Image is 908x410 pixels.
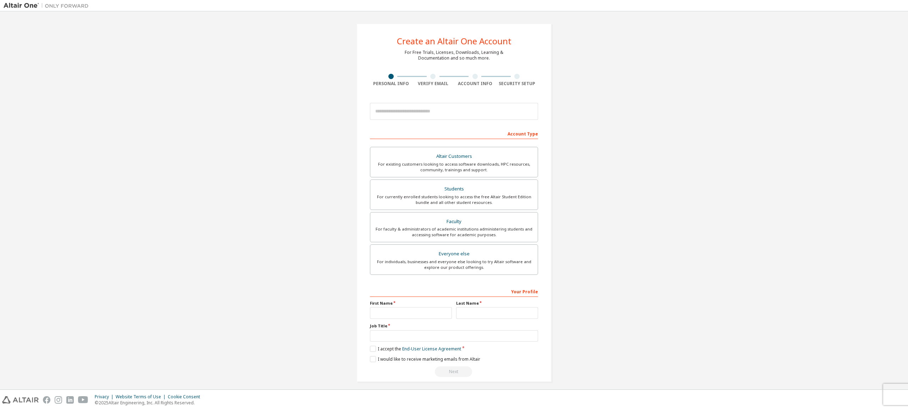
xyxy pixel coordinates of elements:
[375,184,533,194] div: Students
[370,286,538,297] div: Your Profile
[370,366,538,377] div: Read and acccept EULA to continue
[370,356,480,362] label: I would like to receive marketing emails from Altair
[370,346,461,352] label: I accept the
[375,151,533,161] div: Altair Customers
[375,194,533,205] div: For currently enrolled students looking to access the free Altair Student Edition bundle and all ...
[2,396,39,404] img: altair_logo.svg
[95,400,204,406] p: © 2025 Altair Engineering, Inc. All Rights Reserved.
[55,396,62,404] img: instagram.svg
[412,81,454,87] div: Verify Email
[375,217,533,227] div: Faculty
[454,81,496,87] div: Account Info
[95,394,116,400] div: Privacy
[405,50,503,61] div: For Free Trials, Licenses, Downloads, Learning & Documentation and so much more.
[375,226,533,238] div: For faculty & administrators of academic institutions administering students and accessing softwa...
[66,396,74,404] img: linkedin.svg
[375,161,533,173] div: For existing customers looking to access software downloads, HPC resources, community, trainings ...
[78,396,88,404] img: youtube.svg
[456,300,538,306] label: Last Name
[370,128,538,139] div: Account Type
[496,81,538,87] div: Security Setup
[375,249,533,259] div: Everyone else
[375,259,533,270] div: For individuals, businesses and everyone else looking to try Altair software and explore our prod...
[402,346,461,352] a: End-User License Agreement
[370,323,538,329] label: Job Title
[116,394,168,400] div: Website Terms of Use
[43,396,50,404] img: facebook.svg
[370,81,412,87] div: Personal Info
[4,2,92,9] img: Altair One
[397,37,511,45] div: Create an Altair One Account
[168,394,204,400] div: Cookie Consent
[370,300,452,306] label: First Name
